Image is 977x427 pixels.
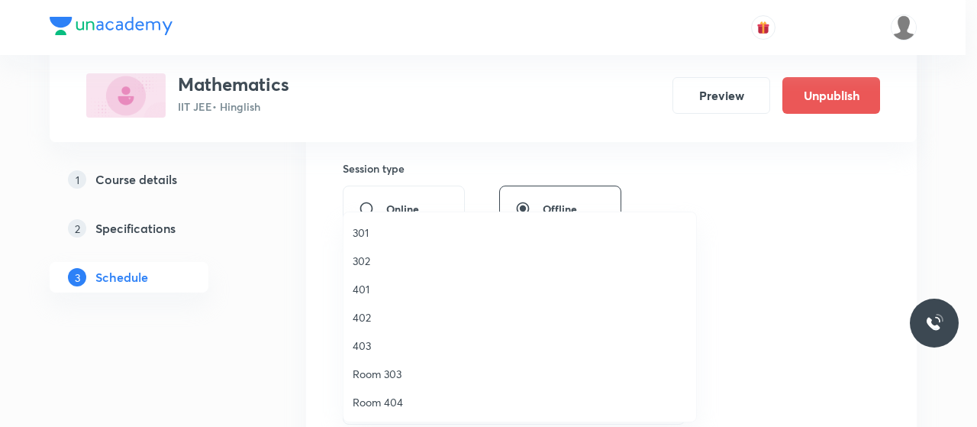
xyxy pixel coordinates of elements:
span: 402 [353,309,687,325]
span: Room 404 [353,394,687,410]
span: 403 [353,338,687,354]
span: 401 [353,281,687,297]
span: 302 [353,253,687,269]
span: 301 [353,225,687,241]
span: Room 303 [353,366,687,382]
